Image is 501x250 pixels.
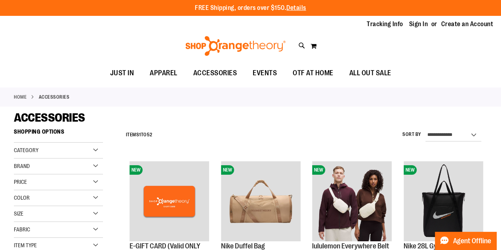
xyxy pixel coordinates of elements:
[221,161,301,242] a: Nike Duffel BagNEW
[130,161,209,242] a: E-GIFT CARD (Valid ONLY for ShopOrangetheory.com)NEW
[14,195,30,201] span: Color
[110,64,134,82] span: JUST IN
[367,20,403,29] a: Tracking Info
[130,165,143,175] span: NEW
[404,161,483,241] img: Nike 28L Gym Tote
[150,64,177,82] span: APPAREL
[404,161,483,242] a: Nike 28L Gym ToteNEW
[130,161,209,241] img: E-GIFT CARD (Valid ONLY for ShopOrangetheory.com)
[14,94,27,101] a: Home
[312,165,325,175] span: NEW
[193,64,237,82] span: ACCESSORIES
[404,242,457,250] a: Nike 28L Gym Tote
[14,125,103,143] strong: Shopping Options
[221,161,301,241] img: Nike Duffel Bag
[14,242,37,248] span: Item Type
[221,242,265,250] a: Nike Duffel Bag
[39,94,70,101] strong: ACCESSORIES
[404,165,417,175] span: NEW
[14,179,27,185] span: Price
[312,161,392,242] a: lululemon Everywhere Belt Bag - LargeNEW
[195,4,306,13] p: FREE Shipping, orders over $150.
[14,210,23,217] span: Size
[402,131,421,138] label: Sort By
[441,20,493,29] a: Create an Account
[312,161,392,241] img: lululemon Everywhere Belt Bag - Large
[286,4,306,11] a: Details
[14,111,85,124] span: ACCESSORIES
[14,163,30,169] span: Brand
[14,226,30,233] span: Fabric
[139,132,141,137] span: 1
[293,64,333,82] span: OTF AT HOME
[184,36,287,56] img: Shop Orangetheory
[126,129,152,141] h2: Items to
[409,20,428,29] a: Sign In
[349,64,391,82] span: ALL OUT SALE
[253,64,277,82] span: EVENTS
[453,237,491,245] span: Agent Offline
[147,132,152,137] span: 52
[14,147,38,153] span: Category
[221,165,234,175] span: NEW
[435,232,496,250] button: Agent Offline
